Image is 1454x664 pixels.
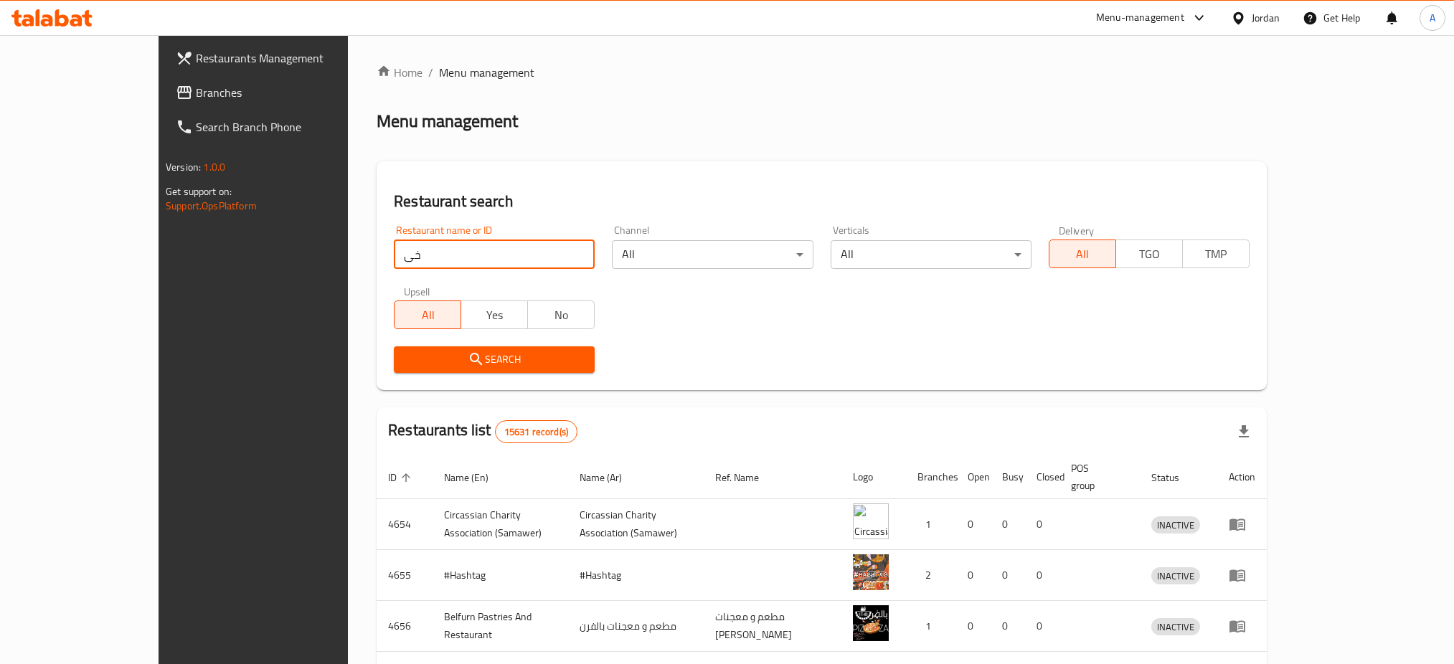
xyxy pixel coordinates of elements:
a: Branches [164,75,402,110]
span: All [400,305,455,326]
td: Belfurn Pastries And Restaurant [433,601,568,652]
button: TMP [1182,239,1250,268]
span: Get support on: [166,182,232,201]
h2: Restaurant search [394,191,1250,212]
span: Name (Ar) [580,469,641,486]
td: #Hashtag [568,550,704,601]
span: Yes [467,305,522,326]
a: Search Branch Phone [164,110,402,144]
div: INACTIVE [1151,567,1200,584]
span: All [1055,244,1110,265]
td: ​Circassian ​Charity ​Association​ (Samawer) [568,499,704,550]
td: 0 [956,550,991,601]
label: Delivery [1059,225,1095,235]
td: مطعم و معجنات [PERSON_NAME] [704,601,841,652]
td: 0 [956,601,991,652]
span: TGO [1122,244,1177,265]
span: ID [388,469,415,486]
button: All [394,300,461,329]
th: Open [956,455,991,499]
div: All [612,240,813,269]
th: Action [1217,455,1267,499]
div: Total records count [495,420,577,443]
span: A [1430,10,1435,26]
li: / [428,64,433,81]
span: No [534,305,589,326]
div: Menu-management [1096,9,1184,27]
span: Name (En) [444,469,507,486]
td: 0 [1025,499,1059,550]
span: Ref. Name [715,469,778,486]
th: Branches [906,455,956,499]
span: 1.0.0 [203,158,225,176]
td: 0 [1025,550,1059,601]
th: Logo [841,455,906,499]
button: Yes [461,300,528,329]
td: مطعم و معجنات بالفرن [568,601,704,652]
td: 1 [906,601,956,652]
nav: breadcrumb [377,64,1267,81]
span: POS group [1071,460,1123,494]
td: 4654 [377,499,433,550]
span: INACTIVE [1151,568,1200,584]
td: 0 [991,601,1025,652]
div: Menu [1229,617,1255,635]
td: ​Circassian ​Charity ​Association​ (Samawer) [433,499,568,550]
button: All [1049,239,1116,268]
td: 2 [906,550,956,601]
input: Search for restaurant name or ID.. [394,240,595,269]
h2: Menu management [377,110,518,133]
th: Busy [991,455,1025,499]
td: 0 [991,499,1025,550]
div: INACTIVE [1151,618,1200,635]
img: ​Circassian ​Charity ​Association​ (Samawer) [853,503,889,539]
span: Search Branch Phone [196,118,390,136]
td: 4655 [377,550,433,601]
span: Restaurants Management [196,49,390,67]
button: TGO [1115,239,1183,268]
span: Menu management [439,64,534,81]
td: 0 [1025,601,1059,652]
th: Closed [1025,455,1059,499]
span: Version: [166,158,201,176]
label: Upsell [404,286,430,296]
span: Status [1151,469,1198,486]
span: Search [405,351,583,369]
span: INACTIVE [1151,517,1200,533]
div: Menu [1229,516,1255,533]
td: 0 [956,499,991,550]
td: 1 [906,499,956,550]
div: All [831,240,1032,269]
button: No [527,300,595,329]
a: Restaurants Management [164,41,402,75]
img: #Hashtag [853,554,889,590]
h2: Restaurants list [388,419,577,443]
span: 15631 record(s) [496,425,577,439]
div: Export file [1227,414,1261,449]
a: Support.OpsPlatform [166,196,257,215]
button: Search [394,346,595,373]
span: INACTIVE [1151,619,1200,635]
td: 4656 [377,601,433,652]
div: Menu [1229,566,1255,584]
td: 0 [991,550,1025,601]
div: Jordan [1252,10,1280,26]
img: Belfurn Pastries And Restaurant [853,605,889,641]
td: #Hashtag [433,550,568,601]
span: Branches [196,84,390,101]
span: TMP [1189,244,1244,265]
